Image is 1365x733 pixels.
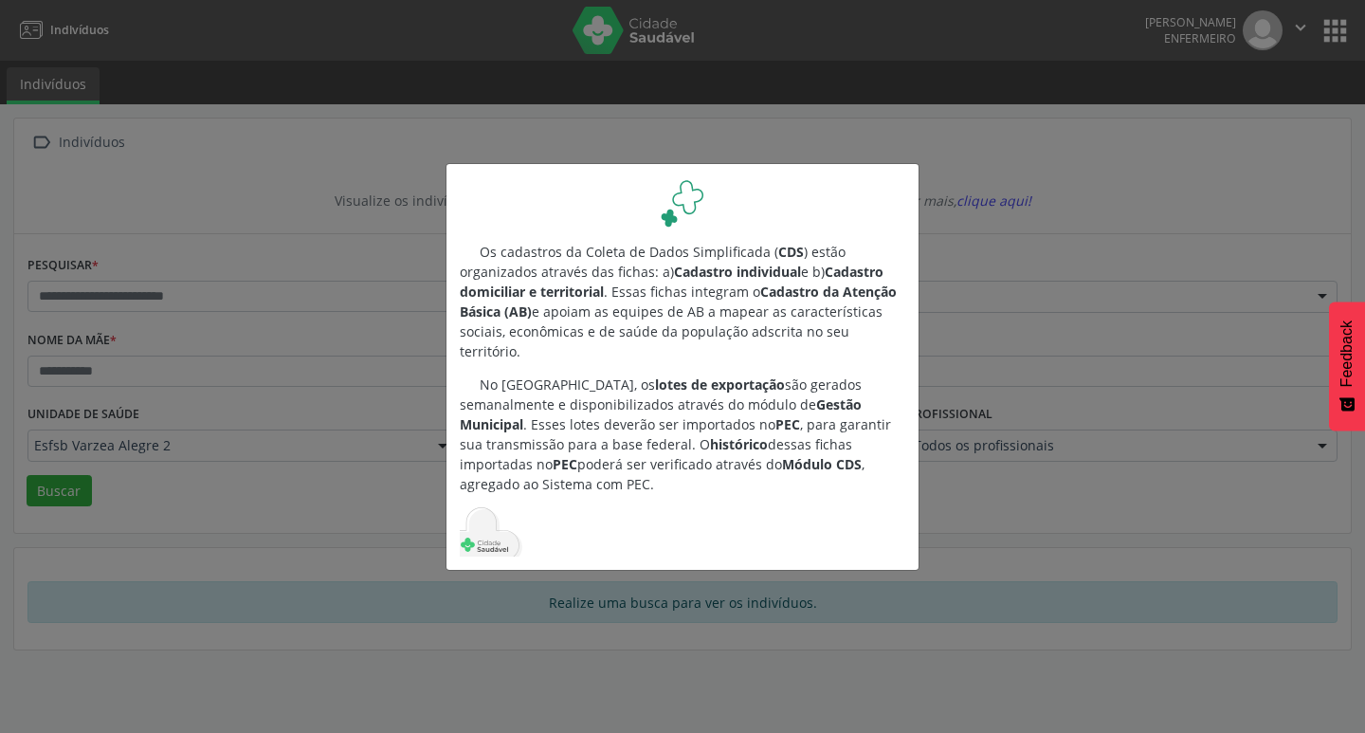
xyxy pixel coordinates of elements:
[710,435,768,453] b: histórico
[460,375,905,494] p: No [GEOGRAPHIC_DATA], os são gerados semanalmente e disponibilizados através do módulo de . Esses...
[460,242,905,361] p: Os cadastros da Coleta de Dados Simplificada ( ) estão organizados através das fichas: a) e b) . ...
[553,455,577,473] b: PEC
[775,415,800,433] b: PEC
[460,507,522,557] img: Logo Cidade Saudável
[674,263,801,281] b: Cadastro individual
[460,283,897,321] b: Cadastro da Atenção Básica (AB)
[1329,302,1365,431] button: Feedback - Mostrar pesquisa
[660,177,706,229] img: Logo Cidade Saudável
[778,243,804,261] b: CDS
[782,455,862,473] b: Módulo CDS
[460,263,883,301] b: Cadastro domiciliar e territorial
[460,395,862,433] b: Gestão Municipal
[655,376,785,394] b: lotes de exportação
[1338,321,1356,387] span: Feedback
